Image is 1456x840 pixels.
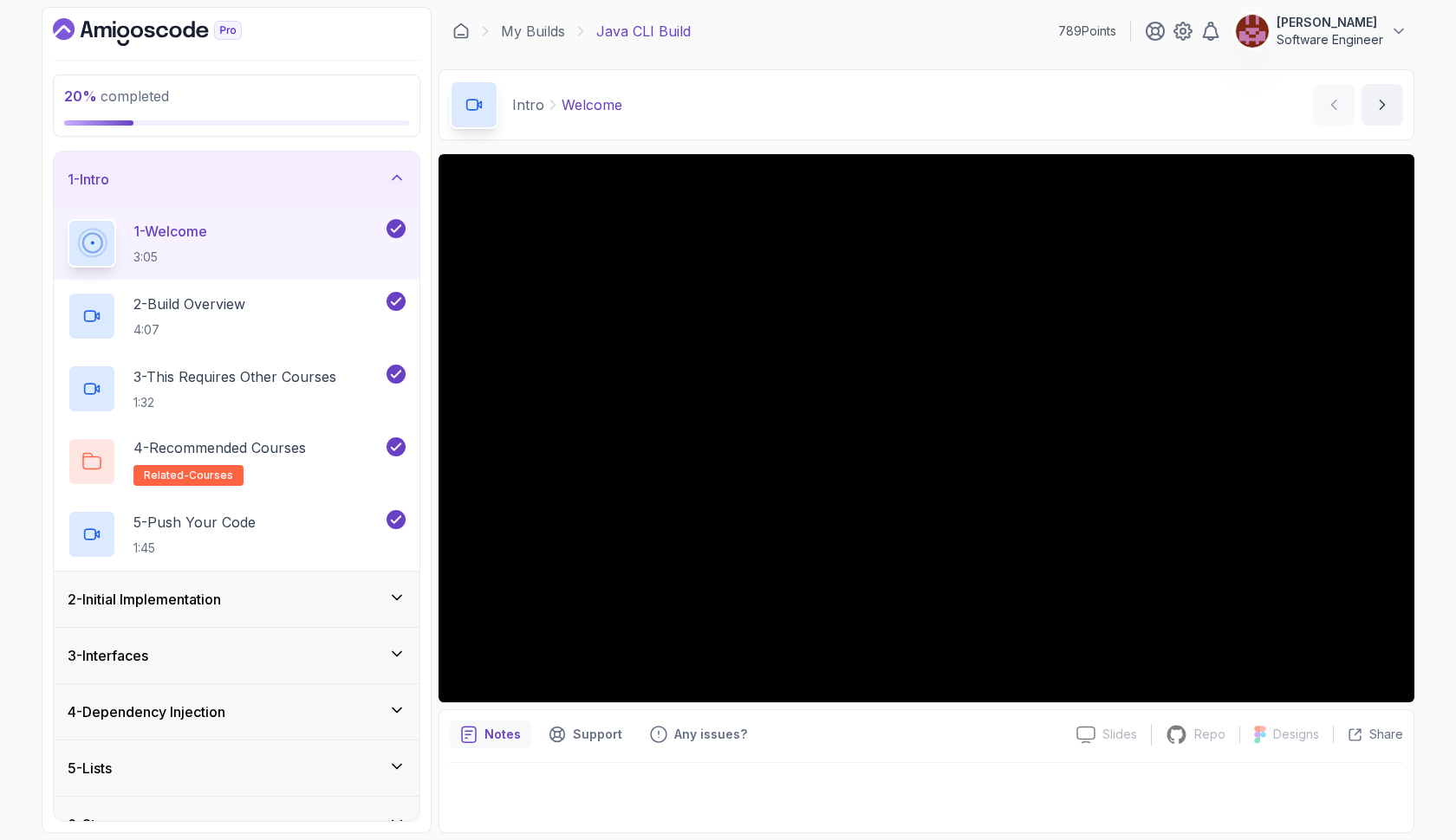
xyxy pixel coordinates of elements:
[68,169,109,190] h3: 1 - Intro
[538,720,633,748] button: Support button
[133,394,336,411] p: 1:32
[133,294,245,314] p: 2 - Build Overview
[133,437,306,458] p: 4 - Recommended Courses
[68,701,225,722] h3: 4 - Dependency Injection
[133,321,245,339] p: 4:07
[68,589,221,610] h3: 2 - Initial Implementation
[68,510,406,559] button: 5-Push Your Code1:45
[144,468,233,482] span: related-courses
[1369,726,1403,743] p: Share
[68,365,406,413] button: 3-This Requires Other Courses1:32
[1362,84,1403,126] button: next content
[1102,726,1137,743] p: Slides
[68,437,406,486] button: 4-Recommended Coursesrelated-courses
[1236,15,1269,48] img: user profile image
[1277,31,1383,48] p: Software Engineer
[53,18,282,46] a: Dashboard
[1313,84,1355,126] button: previous content
[68,758,112,779] h3: 5 - Lists
[596,21,691,42] p: Java CLI Build
[484,726,521,743] p: Notes
[68,219,406,268] button: 1-Welcome3:05
[450,720,531,748] button: notes button
[1194,726,1225,743] p: Repo
[1058,23,1116,40] p: 789 Points
[573,726,622,743] p: Support
[68,292,406,340] button: 2-Build Overview4:07
[1277,14,1383,31] p: [PERSON_NAME]
[68,814,136,835] h3: 6 - Streams
[133,221,207,242] p: 1 - Welcome
[133,512,256,533] p: 5 - Push Your Code
[1333,726,1403,743] button: Share
[640,720,757,748] button: Feedback button
[54,628,419,683] button: 3-Interfaces
[54,740,419,796] button: 5-Lists
[133,366,336,387] p: 3 - This Requires Other Courses
[439,154,1414,702] iframe: 1 - Hi
[674,726,747,743] p: Any issues?
[54,684,419,740] button: 4-Dependency Injection
[501,21,565,42] a: My Builds
[1235,14,1407,48] button: user profile image[PERSON_NAME]Software Engineer
[133,249,207,266] p: 3:05
[1349,732,1456,814] iframe: chat widget
[133,540,256,557] p: 1:45
[1273,726,1319,743] p: Designs
[512,94,544,115] p: Intro
[54,572,419,627] button: 2-Initial Implementation
[64,87,169,105] span: completed
[562,94,622,115] p: Welcome
[64,87,97,105] span: 20 %
[68,645,148,666] h3: 3 - Interfaces
[452,23,470,40] a: Dashboard
[54,152,419,207] button: 1-Intro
